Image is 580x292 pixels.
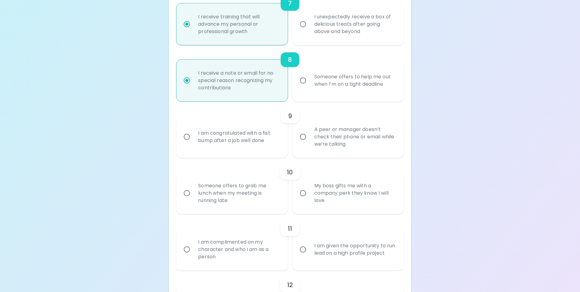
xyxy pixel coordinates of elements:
[288,55,292,65] h6: 8
[193,62,284,99] div: I receive a note or email for no special reason recognizing my contributions
[288,111,292,121] h6: 9
[288,224,292,234] h6: 11
[309,235,400,264] div: I am given the opportunity to run lead on a high profile project
[193,122,284,152] div: I am congratulated with a fist bump after a job well done
[309,175,400,212] div: My boss gifts me with a company perk they know I will love
[176,101,403,158] div: choice-group-check
[193,6,284,43] div: I receive training that will advance my personal or professional growth
[309,118,400,155] div: A peer or manager doesn’t check their phone or email while we’re talking
[287,167,293,177] h6: 10
[287,280,293,290] h6: 12
[176,214,403,270] div: choice-group-check
[176,158,403,214] div: choice-group-check
[176,45,403,101] div: choice-group-check
[309,6,400,43] div: I unexpectedly receive a box of delicious treats after going above and beyond
[309,66,400,95] div: Someone offers to help me out when I’m on a tight deadline
[193,231,284,268] div: I am complimented on my character and who I am as a person
[193,175,284,212] div: Someone offers to grab me lunch when my meeting is running late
